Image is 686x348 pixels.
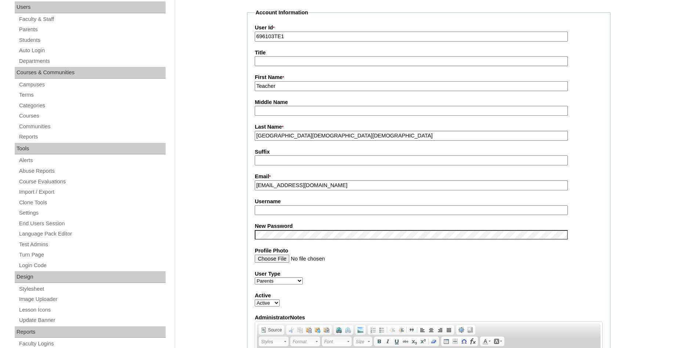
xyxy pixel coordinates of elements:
[344,326,352,334] a: Unlink
[375,337,384,345] a: Bold
[255,198,603,205] label: Username
[255,24,603,32] label: User Id
[18,198,166,207] a: Clone Tools
[305,326,313,334] a: Paste
[255,148,603,156] label: Suffix
[429,337,438,345] a: Remove Format
[444,326,453,334] a: Justify
[353,337,372,346] a: Size
[18,219,166,228] a: End Users Session
[255,270,603,278] label: User Type
[255,222,603,230] label: New Password
[407,326,416,334] a: Block Quote
[15,271,166,283] div: Design
[324,337,346,346] span: Font
[322,326,331,334] a: Paste from Word
[18,122,166,131] a: Communities
[18,156,166,165] a: Alerts
[322,337,352,346] a: Font
[287,326,296,334] a: Cut
[18,90,166,100] a: Terms
[18,284,166,294] a: Stylesheet
[18,177,166,186] a: Course Evaluations
[259,326,283,334] a: Source
[255,98,603,106] label: Middle Name
[18,295,166,304] a: Image Uploader
[436,326,444,334] a: Align Right
[255,173,603,181] label: Email
[18,36,166,45] a: Students
[255,247,603,255] label: Profile Photo
[442,337,451,345] a: Table
[290,337,320,346] a: Format
[259,337,288,346] a: Styles
[18,46,166,55] a: Auto Login
[18,101,166,110] a: Categories
[261,337,283,346] span: Styles
[18,250,166,259] a: Turn Page
[18,132,166,141] a: Reports
[388,326,397,334] a: Decrease Indent
[18,316,166,325] a: Update Banner
[419,337,428,345] a: Superscript
[18,305,166,315] a: Lesson Icons
[15,326,166,338] div: Reports
[18,166,166,176] a: Abuse Reports
[481,337,492,345] a: Text Color
[18,187,166,197] a: Import / Export
[296,326,305,334] a: Copy
[255,73,603,82] label: First Name
[468,337,477,345] a: Insert Equation
[384,337,392,345] a: Italic
[401,337,410,345] a: Strike Through
[293,337,315,346] span: Format
[15,143,166,155] div: Tools
[451,337,460,345] a: Insert Horizontal Line
[466,326,475,334] a: Show Blocks
[397,326,406,334] a: Increase Indent
[18,240,166,249] a: Test Admins
[418,326,427,334] a: Align Left
[356,326,365,334] a: Add Image
[457,326,466,334] a: Maximize
[255,9,309,17] legend: Account Information
[255,314,603,322] label: AdministratorNotes
[313,326,322,334] a: Paste as plain text
[18,15,166,24] a: Faculty & Staff
[377,326,386,334] a: Insert/Remove Bulleted List
[18,229,166,238] a: Language Pack Editor
[267,327,282,333] span: Source
[15,1,166,13] div: Users
[18,57,166,66] a: Departments
[369,326,377,334] a: Insert/Remove Numbered List
[255,292,603,299] label: Active
[392,337,401,345] a: Underline
[255,123,603,131] label: Last Name
[18,208,166,218] a: Settings
[460,337,468,345] a: Insert Special Character
[427,326,436,334] a: Center
[335,326,344,334] a: Link
[18,25,166,34] a: Parents
[18,80,166,89] a: Campuses
[18,261,166,270] a: Login Code
[18,111,166,121] a: Courses
[356,337,367,346] span: Size
[15,67,166,79] div: Courses & Communities
[492,337,504,345] a: Background Color
[255,49,603,57] label: Title
[410,337,419,345] a: Subscript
